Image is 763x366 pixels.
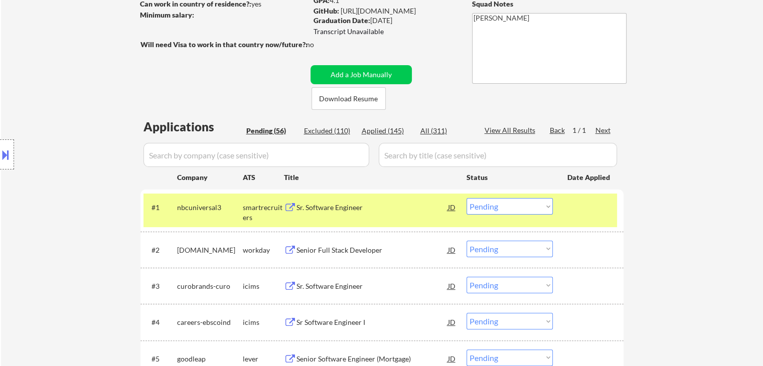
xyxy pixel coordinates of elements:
div: Applied (145) [362,126,412,136]
div: Status [467,168,553,186]
div: icims [243,317,284,327]
div: JD [447,277,457,295]
div: #3 [151,281,169,291]
div: #5 [151,354,169,364]
div: Company [177,172,243,182]
div: #4 [151,317,169,327]
div: no [306,40,335,50]
input: Search by company (case sensitive) [143,143,369,167]
div: JD [447,241,457,259]
div: Sr. Software Engineer [296,281,448,291]
div: nbcuniversal3 [177,203,243,213]
div: View All Results [485,125,538,135]
button: Download Resume [312,87,386,110]
div: Senior Software Engineer (Mortgage) [296,354,448,364]
div: smartrecruiters [243,203,284,222]
div: workday [243,245,284,255]
strong: GitHub: [314,7,339,15]
div: careers-ebscoind [177,317,243,327]
strong: Will need Visa to work in that country now/future?: [140,40,308,49]
div: #2 [151,245,169,255]
div: Sr. Software Engineer [296,203,448,213]
div: JD [447,313,457,331]
input: Search by title (case sensitive) [379,143,617,167]
div: curobrands-curo [177,281,243,291]
a: [URL][DOMAIN_NAME] [341,7,416,15]
strong: Graduation Date: [314,16,370,25]
button: Add a Job Manually [311,65,412,84]
div: [DATE] [314,16,455,26]
div: goodleap [177,354,243,364]
div: Excluded (110) [304,126,354,136]
div: ATS [243,172,284,182]
div: Title [284,172,457,182]
div: Applications [143,121,243,133]
div: JD [447,198,457,216]
div: Senior Full Stack Developer [296,245,448,255]
div: 1 / 1 [572,125,595,135]
div: Sr Software Engineer I [296,317,448,327]
div: [DOMAIN_NAME] [177,245,243,255]
strong: Minimum salary: [140,11,194,19]
div: Date Applied [567,172,612,182]
div: All (311) [420,126,471,136]
div: lever [243,354,284,364]
div: Pending (56) [246,126,296,136]
div: Back [550,125,566,135]
div: icims [243,281,284,291]
div: Next [595,125,612,135]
